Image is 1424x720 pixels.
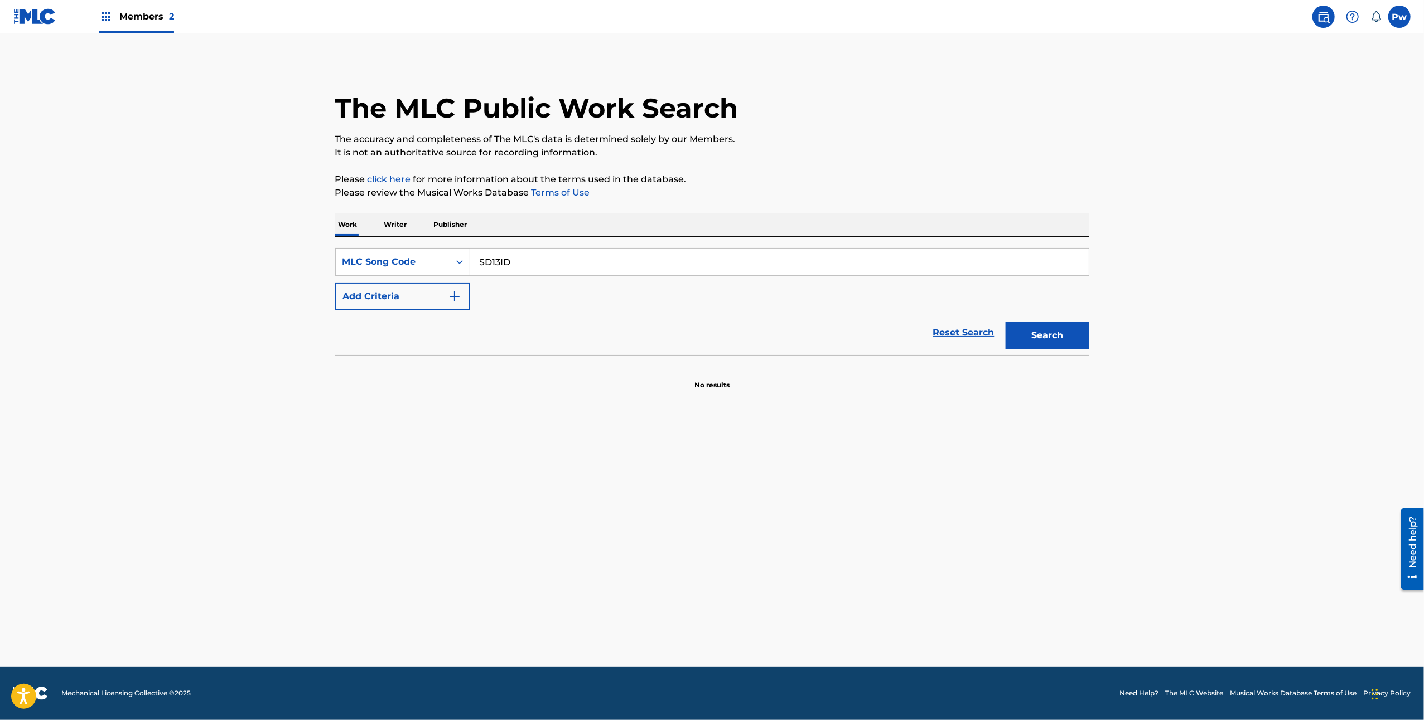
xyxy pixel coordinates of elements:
span: Members [119,10,174,23]
p: Work [335,213,361,236]
img: 9d2ae6d4665cec9f34b9.svg [448,290,461,303]
iframe: Chat Widget [1368,667,1424,720]
span: Mechanical Licensing Collective © 2025 [61,688,191,698]
p: Writer [381,213,411,236]
a: Need Help? [1119,688,1158,698]
a: The MLC Website [1165,688,1223,698]
div: User Menu [1388,6,1411,28]
a: Privacy Policy [1363,688,1411,698]
p: The accuracy and completeness of The MLC's data is determined solely by our Members. [335,133,1089,146]
a: Public Search [1312,6,1335,28]
a: Reset Search [928,320,1000,345]
p: Publisher [431,213,471,236]
form: Search Form [335,248,1089,355]
p: Please for more information about the terms used in the database. [335,173,1089,186]
img: MLC Logo [13,8,56,25]
p: It is not an authoritative source for recording information. [335,146,1089,159]
div: Help [1341,6,1364,28]
img: search [1317,10,1330,23]
div: MLC Song Code [342,255,443,269]
button: Search [1006,322,1089,349]
img: Top Rightsholders [99,10,113,23]
button: Add Criteria [335,283,470,310]
img: help [1346,10,1359,23]
a: click here [368,174,411,184]
a: Terms of Use [529,187,590,198]
div: Drag [1372,678,1378,711]
p: No results [694,367,730,390]
div: Notifications [1370,11,1382,22]
h1: The MLC Public Work Search [335,91,738,125]
img: logo [13,687,48,700]
span: 2 [169,11,174,22]
p: Please review the Musical Works Database [335,186,1089,200]
iframe: Resource Center [1393,504,1424,593]
a: Musical Works Database Terms of Use [1230,688,1357,698]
